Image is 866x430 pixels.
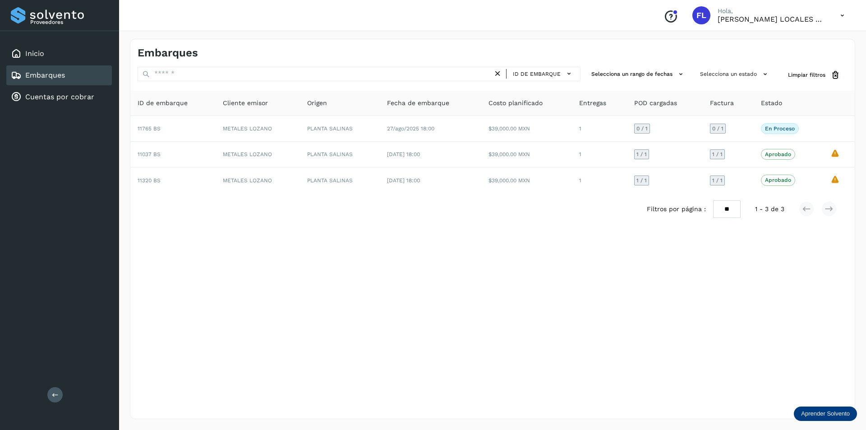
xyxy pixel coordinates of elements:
span: 1 / 1 [636,178,647,183]
span: Origen [307,98,327,108]
span: 1 / 1 [712,152,723,157]
td: PLANTA SALINAS [300,142,379,167]
a: Inicio [25,49,44,58]
p: FLETES LOCALES SAN FRANCISCO S.A. DE C.V. [718,15,826,23]
span: Cliente emisor [223,98,268,108]
td: PLANTA SALINAS [300,116,379,142]
span: [DATE] 18:00 [387,151,420,157]
div: Aprender Solvento [794,407,857,421]
p: Aprender Solvento [801,410,850,417]
span: Fecha de embarque [387,98,449,108]
span: Costo planificado [488,98,543,108]
span: 1 / 1 [636,152,647,157]
div: Inicio [6,44,112,64]
div: Embarques [6,65,112,85]
a: Embarques [25,71,65,79]
td: 1 [572,116,627,142]
td: $39,000.00 MXN [481,142,572,167]
span: 0 / 1 [636,126,648,131]
td: METALES LOZANO [216,167,300,193]
span: 0 / 1 [712,126,723,131]
p: Aprobado [765,151,791,157]
td: METALES LOZANO [216,142,300,167]
div: Cuentas por cobrar [6,87,112,107]
button: Selecciona un rango de fechas [588,67,689,82]
button: Selecciona un estado [696,67,774,82]
span: 1 / 1 [712,178,723,183]
h4: Embarques [138,46,198,60]
span: 27/ago/2025 18:00 [387,125,434,132]
p: En proceso [765,125,795,132]
td: 1 [572,167,627,193]
span: 11765 BS [138,125,161,132]
td: $39,000.00 MXN [481,116,572,142]
button: Limpiar filtros [781,67,848,83]
span: 11037 BS [138,151,161,157]
button: ID de embarque [510,67,576,80]
span: 1 - 3 de 3 [755,204,784,214]
span: Estado [761,98,782,108]
span: [DATE] 18:00 [387,177,420,184]
span: ID de embarque [513,70,561,78]
a: Cuentas por cobrar [25,92,94,101]
span: Filtros por página : [647,204,706,214]
td: 1 [572,142,627,167]
span: ID de embarque [138,98,188,108]
td: METALES LOZANO [216,116,300,142]
td: PLANTA SALINAS [300,167,379,193]
p: Hola, [718,7,826,15]
span: POD cargadas [634,98,677,108]
span: 11320 BS [138,177,161,184]
p: Proveedores [30,19,108,25]
span: Factura [710,98,734,108]
span: Limpiar filtros [788,71,825,79]
p: Aprobado [765,177,791,183]
span: Entregas [579,98,606,108]
td: $39,000.00 MXN [481,167,572,193]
